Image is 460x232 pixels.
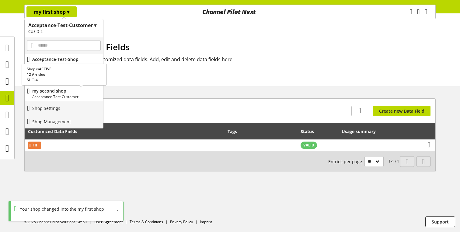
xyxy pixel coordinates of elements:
[32,88,101,94] p: my second shop
[32,118,71,125] p: Shop Management
[328,158,364,165] span: Entries per page
[34,8,69,16] p: my first shop
[432,219,449,225] span: Support
[328,156,399,167] small: 1-1 / 1
[32,72,101,78] p: my first shop
[379,108,424,114] span: Create new Data Field
[28,22,99,29] h1: Acceptance-Test-Customer ▾
[342,128,382,135] div: Usage summary
[32,56,101,62] p: Acceptance-Test-Shop
[17,206,104,212] div: Your shop changed into the my first shop
[24,219,94,225] li: ©2025 Channel Pilot Solutions GmbH
[24,5,436,19] nav: main navigation
[28,29,99,34] h2: CUSID-2
[32,94,101,100] p: Acceptance-Test-Customer
[34,56,436,63] h2: This is an overview of your customized data fields. Add, edit and delete data fields here.
[25,115,103,128] a: Shop Management
[200,219,212,224] a: Imprint
[130,219,163,224] a: Terms & Conditions
[28,128,83,135] div: Customized Data Fields
[373,106,430,116] a: Create new Data Field
[301,128,320,135] div: Status
[33,142,37,149] span: fff
[67,9,69,15] span: ▾
[32,78,101,84] p: Acceptance-Test-Customer
[25,101,103,115] a: Shop Settings
[228,128,237,135] div: Tags
[425,216,455,227] button: Support
[303,142,314,148] span: VALID
[94,219,123,224] a: User Agreement
[228,142,229,148] span: -
[170,219,193,224] a: Privacy Policy
[32,62,101,68] p: Acceptance-Test-Customer
[32,105,60,111] p: Shop Settings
